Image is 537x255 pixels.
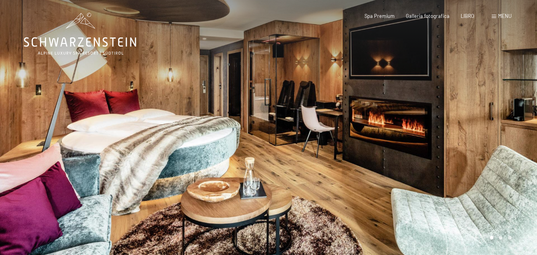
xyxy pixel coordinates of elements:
a: Spa Premium [364,13,395,19]
font: menu [498,13,512,19]
a: LIBRO [461,13,474,19]
a: Galleria fotografica [406,13,450,19]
